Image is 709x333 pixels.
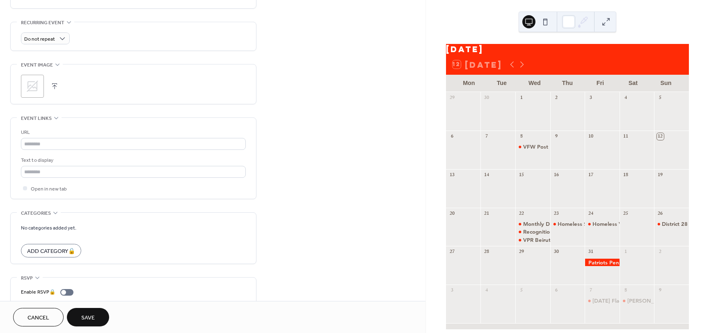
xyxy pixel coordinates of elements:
[523,143,595,150] div: VFW Post Business Meeting
[518,172,525,179] div: 15
[448,94,455,101] div: 29
[518,94,525,101] div: 1
[553,133,560,140] div: 9
[21,128,244,137] div: URL
[21,156,244,165] div: Text to display
[515,236,550,243] div: VPR Beirut Bombing
[523,228,620,235] div: Recognition of Women in Military VPR
[453,75,485,92] div: Mon
[650,75,682,92] div: Sun
[620,297,654,304] div: Buddy Poppy Evnent
[21,114,52,123] span: Event links
[448,249,455,256] div: 27
[27,314,49,322] span: Cancel
[657,249,664,256] div: 2
[553,249,560,256] div: 30
[588,133,595,140] div: 10
[617,75,650,92] div: Sat
[31,185,67,193] span: Open in new tab
[558,220,663,227] div: Homeless Stand Down at VFW Post 8925
[67,308,109,326] button: Save
[627,297,692,304] div: [PERSON_NAME] Evnent
[622,172,629,179] div: 18
[553,287,560,294] div: 6
[588,172,595,179] div: 17
[515,228,550,235] div: Recognition of Women in Military VPR
[21,209,51,218] span: Categories
[483,249,490,256] div: 28
[483,172,490,179] div: 14
[657,172,664,179] div: 19
[550,220,585,227] div: Homeless Stand Down at VFW Post 8925
[585,259,620,266] div: Patriots Pen, VOD entries due to Post
[657,133,664,140] div: 12
[448,172,455,179] div: 13
[518,133,525,140] div: 8
[553,94,560,101] div: 2
[585,220,620,227] div: Homeless Veterans Stand Down Event Post 8925
[515,143,550,150] div: VFW Post Business Meeting
[657,287,664,294] div: 9
[654,220,689,227] div: District 28 Meeting VFW Post 8787
[483,210,490,217] div: 21
[523,236,575,243] div: VPR Beirut Bombing
[588,94,595,101] div: 3
[21,274,33,282] span: RSVP
[622,287,629,294] div: 8
[24,34,55,44] span: Do not repeat
[21,75,44,98] div: ;
[622,210,629,217] div: 25
[551,75,584,92] div: Thu
[588,287,595,294] div: 7
[518,287,525,294] div: 5
[21,224,76,232] span: No categories added yet.
[657,94,664,101] div: 5
[448,133,455,140] div: 6
[448,210,455,217] div: 20
[584,75,617,92] div: Fri
[518,210,525,217] div: 22
[483,287,490,294] div: 4
[622,94,629,101] div: 4
[585,297,620,304] div: Veterans Day Flag Placement
[518,75,551,92] div: Wed
[657,210,664,217] div: 26
[588,249,595,256] div: 31
[592,297,650,304] div: [DATE] Flag Placement
[523,220,590,227] div: Monthly Dining Out Night
[13,308,64,326] button: Cancel
[448,287,455,294] div: 3
[622,133,629,140] div: 11
[588,210,595,217] div: 24
[483,94,490,101] div: 30
[553,172,560,179] div: 16
[553,210,560,217] div: 23
[21,18,64,27] span: Recurring event
[515,220,550,227] div: Monthly Dining Out Night
[21,61,53,69] span: Event image
[622,249,629,256] div: 1
[485,75,518,92] div: Tue
[81,314,95,322] span: Save
[446,44,689,55] div: [DATE]
[483,133,490,140] div: 7
[518,249,525,256] div: 29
